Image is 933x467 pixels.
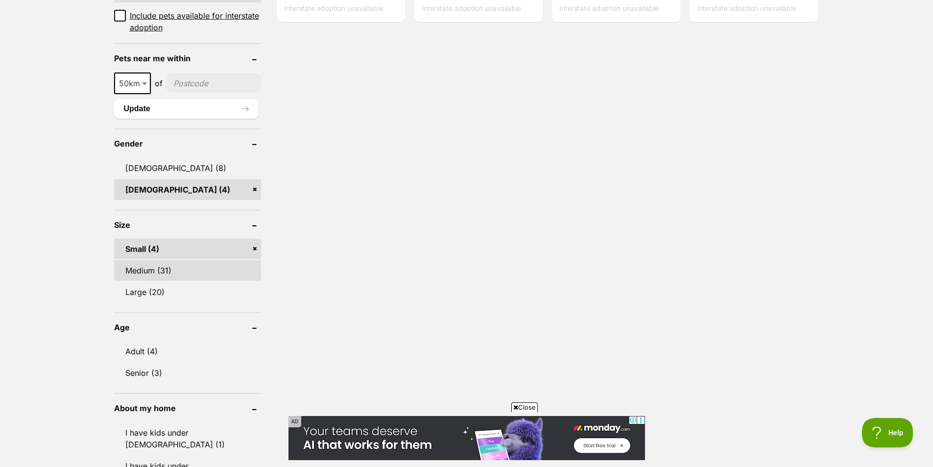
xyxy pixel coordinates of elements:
a: Senior (3) [114,363,261,383]
span: of [155,77,163,89]
span: Close [511,402,538,412]
span: 50km [114,73,151,94]
a: Adult (4) [114,341,261,362]
a: Large (20) [114,282,261,302]
span: AD [288,416,301,427]
span: Interstate adoption unavailable [559,4,659,12]
a: I have kids under [DEMOGRAPHIC_DATA] (1) [114,422,261,455]
header: Gender [114,139,261,148]
iframe: Advertisement [466,462,467,462]
a: Small (4) [114,239,261,259]
header: Size [114,221,261,229]
a: [DEMOGRAPHIC_DATA] (4) [114,179,261,200]
header: Pets near me within [114,54,261,63]
a: Include pets available for interstate adoption [114,10,261,33]
span: Interstate adoption unavailable [422,4,521,12]
iframe: Help Scout Beacon - Open [862,418,913,447]
img: https://img.kwcdn.com/product/open/2024-01-20/1705714149554-40768f7abb234767a96e0b0636da37df-good... [74,62,147,123]
a: Medium (31) [114,260,261,281]
header: About my home [114,404,261,413]
header: Age [114,323,261,332]
span: 50km [115,76,150,90]
span: Interstate adoption unavailable [697,4,796,12]
a: [DEMOGRAPHIC_DATA] (8) [114,158,261,178]
span: Interstate adoption unavailable [284,4,383,12]
button: Update [114,99,259,119]
span: Include pets available for interstate adoption [130,10,261,33]
input: postcode [167,74,261,93]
